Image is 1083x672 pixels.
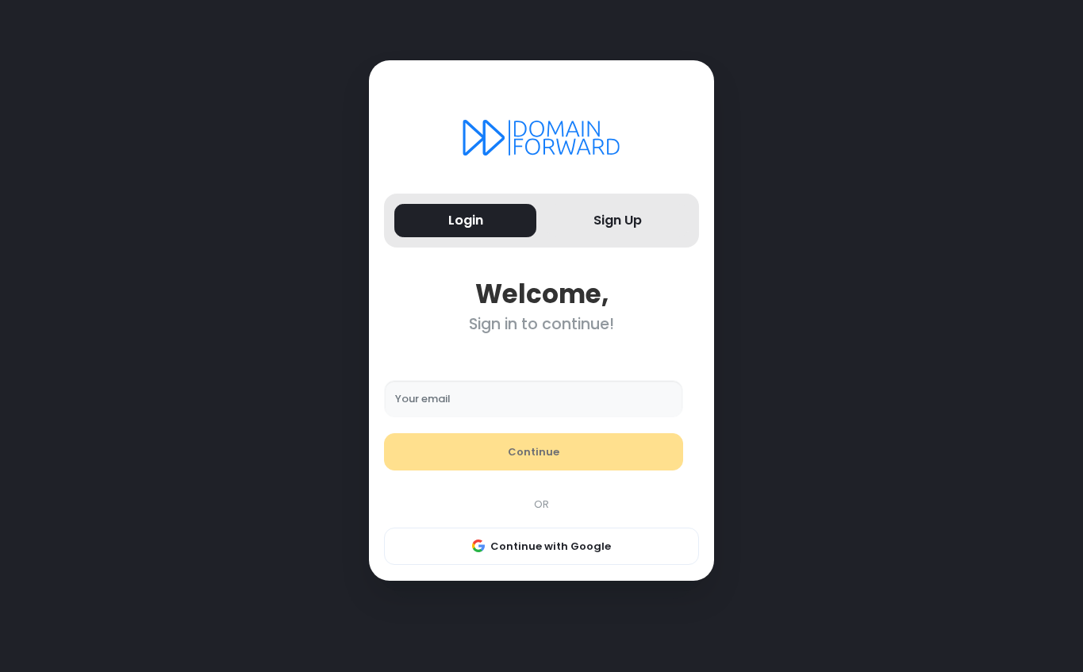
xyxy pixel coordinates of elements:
button: Continue with Google [384,528,699,566]
button: Login [394,204,536,238]
button: Sign Up [547,204,689,238]
div: OR [377,497,707,513]
div: Sign in to continue! [384,315,699,333]
div: Welcome, [384,278,699,309]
